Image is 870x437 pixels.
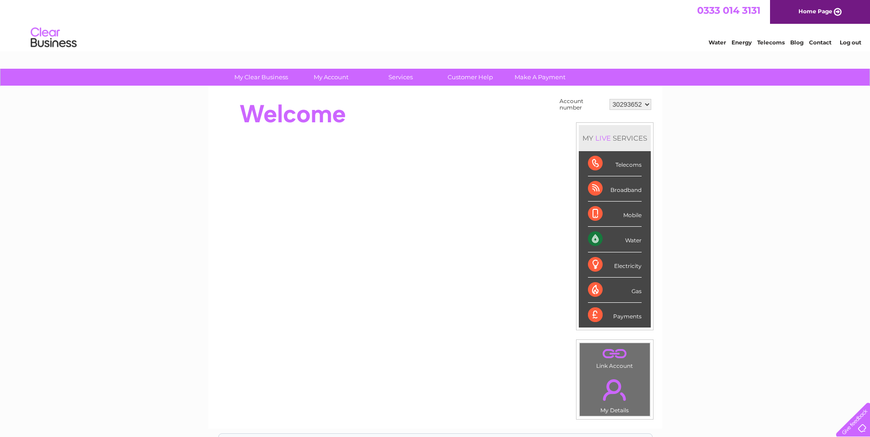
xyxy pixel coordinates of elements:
a: 0333 014 3131 [697,5,760,16]
a: Telecoms [757,39,785,46]
a: Contact [809,39,831,46]
div: Payments [588,303,642,328]
a: Log out [840,39,861,46]
div: Water [588,227,642,252]
div: Telecoms [588,151,642,176]
td: Account number [557,96,607,113]
div: Broadband [588,176,642,202]
div: Electricity [588,252,642,278]
a: Services [363,69,438,86]
td: Link Account [579,343,650,371]
a: Blog [790,39,804,46]
a: Energy [731,39,752,46]
a: Customer Help [432,69,508,86]
a: . [582,374,648,406]
a: Make A Payment [502,69,578,86]
a: My Clear Business [223,69,299,86]
td: My Details [579,371,650,416]
div: LIVE [593,134,613,142]
div: Mobile [588,202,642,227]
a: My Account [293,69,369,86]
a: Water [709,39,726,46]
a: . [582,345,648,361]
div: MY SERVICES [579,125,651,151]
img: logo.png [30,24,77,52]
div: Gas [588,278,642,303]
div: Clear Business is a trading name of Verastar Limited (registered in [GEOGRAPHIC_DATA] No. 3667643... [219,5,652,44]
